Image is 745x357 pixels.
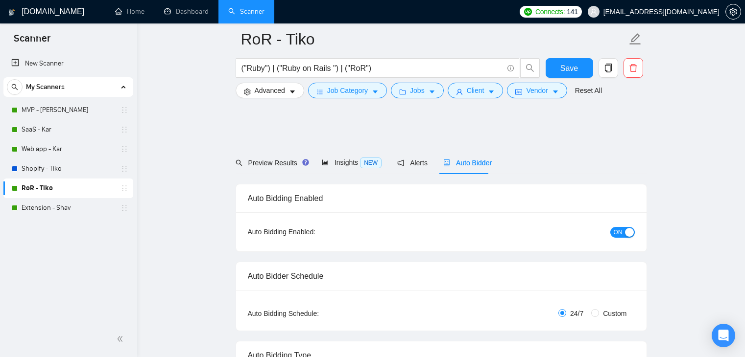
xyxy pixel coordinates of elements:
[552,88,559,95] span: caret-down
[244,88,251,95] span: setting
[599,308,630,319] span: Custom
[3,54,133,73] li: New Scanner
[372,88,379,95] span: caret-down
[22,139,115,159] a: Web app - Kar
[248,308,377,319] div: Auto Bidding Schedule:
[520,58,540,78] button: search
[524,8,532,16] img: upwork-logo.png
[228,7,264,16] a: searchScanner
[327,85,368,96] span: Job Category
[255,85,285,96] span: Advanced
[726,8,741,16] span: setting
[6,31,58,52] span: Scanner
[410,85,425,96] span: Jobs
[22,178,115,198] a: RoR - Tiko
[725,4,741,20] button: setting
[22,120,115,139] a: SaaS - Kar
[22,100,115,120] a: MVP - [PERSON_NAME]
[289,88,296,95] span: caret-down
[3,77,133,218] li: My Scanners
[467,85,484,96] span: Client
[535,6,565,17] span: Connects:
[117,334,126,344] span: double-left
[488,88,495,95] span: caret-down
[120,145,128,153] span: holder
[590,8,597,15] span: user
[7,79,23,95] button: search
[575,85,602,96] a: Reset All
[546,58,593,78] button: Save
[725,8,741,16] a: setting
[397,159,428,167] span: Alerts
[456,88,463,95] span: user
[120,184,128,192] span: holder
[236,159,242,166] span: search
[11,54,125,73] a: New Scanner
[526,85,548,96] span: Vendor
[241,27,627,51] input: Scanner name...
[248,184,635,212] div: Auto Bidding Enabled
[301,158,310,167] div: Tooltip anchor
[507,65,514,71] span: info-circle
[567,6,577,17] span: 141
[22,198,115,218] a: Extension - Shav
[7,84,22,90] span: search
[120,204,128,212] span: holder
[115,7,144,16] a: homeHome
[614,227,623,238] span: ON
[308,83,387,98] button: barsJob Categorycaret-down
[521,64,539,72] span: search
[316,88,323,95] span: bars
[391,83,444,98] button: folderJobscaret-down
[26,77,65,97] span: My Scanners
[236,83,304,98] button: settingAdvancedcaret-down
[120,165,128,173] span: holder
[560,62,578,74] span: Save
[624,58,643,78] button: delete
[443,159,492,167] span: Auto Bidder
[624,64,643,72] span: delete
[629,33,642,45] span: edit
[236,159,306,167] span: Preview Results
[248,226,377,237] div: Auto Bidding Enabled:
[599,58,618,78] button: copy
[515,88,522,95] span: idcard
[241,62,503,74] input: Search Freelance Jobs...
[322,159,329,166] span: area-chart
[397,159,404,166] span: notification
[360,157,382,168] span: NEW
[712,324,735,347] div: Open Intercom Messenger
[507,83,567,98] button: idcardVendorcaret-down
[120,106,128,114] span: holder
[322,158,382,166] span: Insights
[599,64,618,72] span: copy
[448,83,504,98] button: userClientcaret-down
[566,308,587,319] span: 24/7
[443,159,450,166] span: robot
[399,88,406,95] span: folder
[248,262,635,290] div: Auto Bidder Schedule
[429,88,435,95] span: caret-down
[22,159,115,178] a: Shopify - Tiko
[120,126,128,134] span: holder
[8,4,15,20] img: logo
[164,7,209,16] a: dashboardDashboard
